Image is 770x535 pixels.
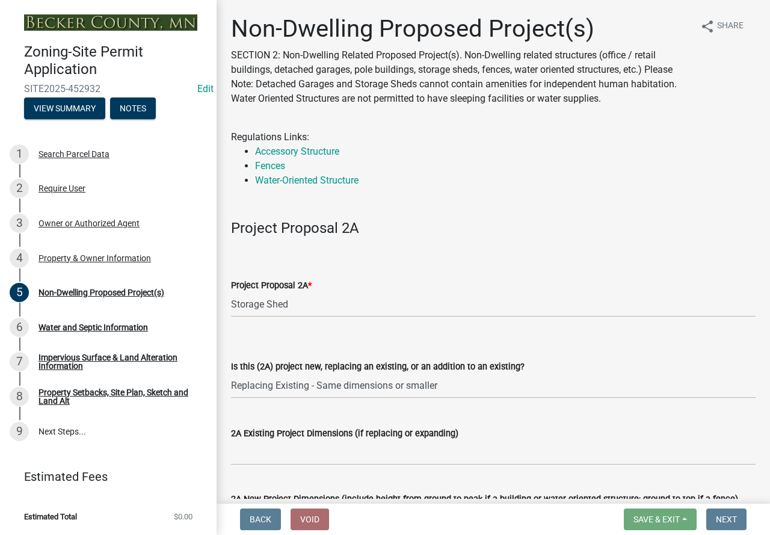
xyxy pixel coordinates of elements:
[197,83,214,94] wm-modal-confirm: Edit Application Number
[231,48,691,106] p: SECTION 2: Non-Dwelling Related Proposed Project(s). Non-Dwelling related structures (office / re...
[38,219,140,227] div: Owner or Authorized Agent
[10,214,29,233] div: 3
[716,515,737,524] span: Next
[255,175,359,186] a: Water-Oriented Structure
[633,515,680,524] span: Save & Exit
[240,509,281,530] button: Back
[706,509,747,530] button: Next
[24,104,105,114] wm-modal-confirm: Summary
[24,97,105,119] button: View Summary
[38,184,85,193] div: Require User
[10,318,29,337] div: 6
[24,43,207,78] h4: Zoning-Site Permit Application
[255,160,285,172] a: Fences
[231,220,756,237] h4: Project Proposal 2A
[250,515,271,524] span: Back
[700,19,715,34] i: share
[624,509,697,530] button: Save & Exit
[24,83,192,94] span: SITE2025-452932
[10,465,197,489] a: Estimated Fees
[717,19,744,34] span: Share
[231,14,691,43] h1: Non-Dwelling Proposed Project(s)
[38,150,109,158] div: Search Parcel Data
[231,430,458,438] label: 2A Existing Project Dimensions (if replacing or expanding)
[255,146,339,157] a: Accessory Structure
[38,288,164,297] div: Non-Dwelling Proposed Project(s)
[38,323,148,332] div: Water and Septic Information
[110,104,156,114] wm-modal-confirm: Notes
[38,388,197,405] div: Property Setbacks, Site Plan, Sketch and Land Alt
[10,352,29,371] div: 7
[110,97,156,119] button: Notes
[38,353,197,370] div: Impervious Surface & Land Alteration Information
[24,14,197,31] img: Becker County, Minnesota
[231,363,525,371] label: Is this (2A) project new, replacing an existing, or an addition to an existing?
[10,249,29,268] div: 4
[24,513,77,521] span: Estimated Total
[10,283,29,302] div: 5
[231,282,312,290] label: Project Proposal 2A
[10,422,29,441] div: 9
[10,179,29,198] div: 2
[10,144,29,164] div: 1
[10,387,29,406] div: 8
[231,495,738,504] label: 2A New Project Dimensions (include height from ground to peak if a building or water oriented str...
[291,509,329,530] button: Void
[174,513,192,521] span: $0.00
[38,254,151,262] div: Property & Owner Information
[691,14,753,38] button: shareShare
[231,130,756,188] div: Regulations Links:
[197,83,214,94] a: Edit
